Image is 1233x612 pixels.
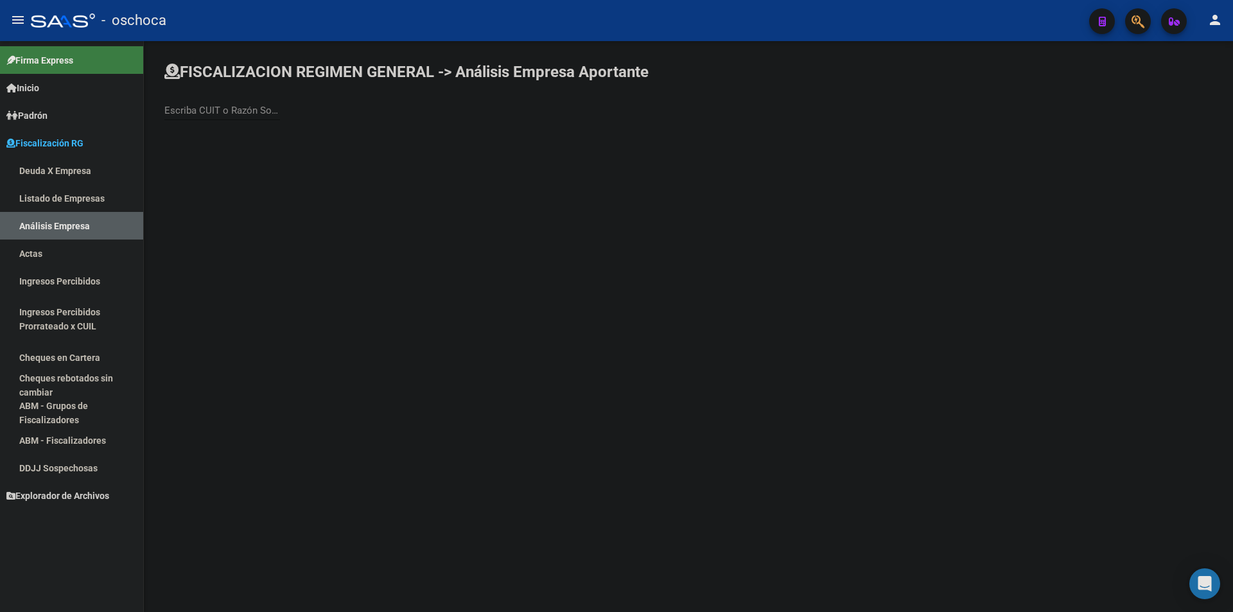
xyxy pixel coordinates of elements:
span: Inicio [6,81,39,95]
span: Padrón [6,109,48,123]
span: Fiscalización RG [6,136,83,150]
span: Firma Express [6,53,73,67]
mat-icon: person [1207,12,1223,28]
span: - oschoca [101,6,166,35]
span: Explorador de Archivos [6,489,109,503]
mat-icon: menu [10,12,26,28]
h1: FISCALIZACION REGIMEN GENERAL -> Análisis Empresa Aportante [164,62,649,82]
div: Open Intercom Messenger [1189,568,1220,599]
